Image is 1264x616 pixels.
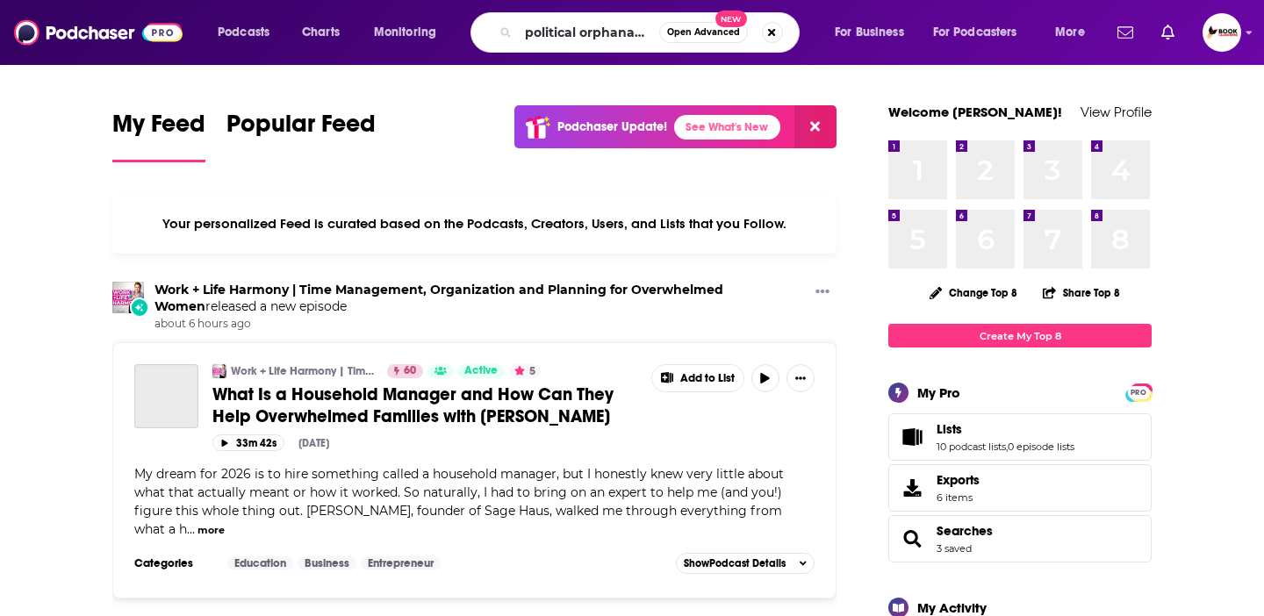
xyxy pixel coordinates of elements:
[112,109,205,149] span: My Feed
[888,464,1152,512] a: Exports
[667,28,740,37] span: Open Advanced
[212,434,284,451] button: 33m 42s
[134,556,213,570] h3: Categories
[226,109,376,162] a: Popular Feed
[361,556,441,570] a: Entrepreneur
[374,20,436,45] span: Monitoring
[922,18,1043,47] button: open menu
[1006,441,1008,453] span: ,
[227,556,293,570] a: Education
[197,523,225,538] button: more
[822,18,926,47] button: open menu
[1042,276,1121,310] button: Share Top 8
[786,364,815,392] button: Show More Button
[888,324,1152,347] a: Create My Top 8
[112,194,837,254] div: Your personalized Feed is curated based on the Podcasts, Creators, Users, and Lists that you Follow.
[937,523,993,539] a: Searches
[112,109,205,162] a: My Feed
[715,11,747,27] span: New
[362,18,459,47] button: open menu
[684,557,786,569] span: Show Podcast Details
[557,119,667,134] p: Podchaser Update!
[212,364,226,378] img: Work + Life Harmony | Time Management, Organization and Planning for Overwhelmed Women
[937,421,962,437] span: Lists
[231,364,376,378] a: Work + Life Harmony | Time Management, Organization and Planning for Overwhelmed Women
[226,109,376,149] span: Popular Feed
[1154,18,1181,47] a: Show notifications dropdown
[404,362,416,380] span: 60
[894,526,930,551] a: Searches
[218,20,269,45] span: Podcasts
[205,18,292,47] button: open menu
[937,472,980,488] span: Exports
[1203,13,1241,52] img: User Profile
[134,466,784,537] span: My dream for 2026 is to hire something called a household manager, but I honestly knew very littl...
[919,282,1028,304] button: Change Top 8
[298,437,329,449] div: [DATE]
[519,18,659,47] input: Search podcasts, credits, & more...
[464,362,498,380] span: Active
[917,599,987,616] div: My Activity
[1008,441,1074,453] a: 0 episode lists
[1110,18,1140,47] a: Show notifications dropdown
[659,22,748,43] button: Open AdvancedNew
[808,282,837,304] button: Show More Button
[112,282,144,313] img: Work + Life Harmony | Time Management, Organization and Planning for Overwhelmed Women
[933,20,1017,45] span: For Podcasters
[888,515,1152,562] span: Searches
[1055,20,1085,45] span: More
[457,364,505,378] a: Active
[387,364,423,378] a: 60
[1128,386,1149,399] span: PRO
[154,282,723,314] a: Work + Life Harmony | Time Management, Organization and Planning for Overwhelmed Women
[937,491,980,504] span: 6 items
[212,383,614,427] span: What Is a Household Manager and How Can They Help Overwhelmed Families with [PERSON_NAME]
[291,18,350,47] a: Charts
[154,317,808,332] span: about 6 hours ago
[676,553,815,574] button: ShowPodcast Details
[298,556,356,570] a: Business
[154,282,808,315] h3: released a new episode
[487,12,816,53] div: Search podcasts, credits, & more...
[130,297,149,317] div: New Episode
[937,421,1074,437] a: Lists
[888,413,1152,461] span: Lists
[187,521,195,537] span: ...
[1043,18,1107,47] button: open menu
[212,383,639,427] a: What Is a Household Manager and How Can They Help Overwhelmed Families with [PERSON_NAME]
[888,104,1062,120] a: Welcome [PERSON_NAME]!
[1203,13,1241,52] span: Logged in as BookLaunchers
[680,372,735,385] span: Add to List
[509,364,541,378] button: 5
[14,16,183,49] img: Podchaser - Follow, Share and Rate Podcasts
[937,542,972,555] a: 3 saved
[674,115,780,140] a: See What's New
[302,20,340,45] span: Charts
[894,425,930,449] a: Lists
[134,364,198,428] a: What Is a Household Manager and How Can They Help Overwhelmed Families with Kelly Hubbell
[652,365,743,391] button: Show More Button
[917,384,960,401] div: My Pro
[1081,104,1152,120] a: View Profile
[937,441,1006,453] a: 10 podcast lists
[894,476,930,500] span: Exports
[835,20,904,45] span: For Business
[1128,385,1149,398] a: PRO
[1203,13,1241,52] button: Show profile menu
